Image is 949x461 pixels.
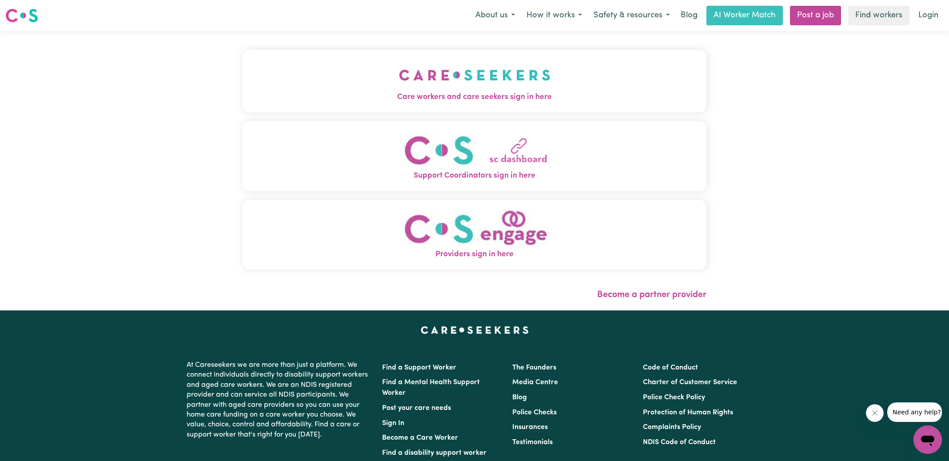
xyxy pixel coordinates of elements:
a: Testimonials [512,439,553,446]
a: AI Worker Match [706,6,783,25]
button: Support Coordinators sign in here [243,121,706,191]
a: Blog [675,6,703,25]
button: Care workers and care seekers sign in here [243,50,706,112]
a: Insurances [512,424,548,431]
iframe: Close message [866,404,884,422]
img: Careseekers logo [5,8,38,24]
a: Find a Mental Health Support Worker [382,379,480,397]
a: Sign In [382,420,404,427]
span: Support Coordinators sign in here [243,170,706,182]
button: Safety & resources [588,6,675,25]
a: Blog [512,394,527,401]
a: Become a Care Worker [382,434,458,441]
a: Post your care needs [382,405,451,412]
a: Careseekers home page [421,326,529,334]
a: Police Check Policy [643,394,705,401]
span: Providers sign in here [243,249,706,260]
a: Find a Support Worker [382,364,456,371]
button: How it works [521,6,588,25]
iframe: Button to launch messaging window [913,425,942,454]
span: Care workers and care seekers sign in here [243,91,706,103]
a: Media Centre [512,379,558,386]
a: Find a disability support worker [382,449,486,457]
a: Charter of Customer Service [643,379,737,386]
a: The Founders [512,364,556,371]
button: Providers sign in here [243,200,706,270]
a: Login [913,6,944,25]
a: Complaints Policy [643,424,701,431]
a: NDIS Code of Conduct [643,439,716,446]
a: Find workers [848,6,909,25]
a: Police Checks [512,409,557,416]
button: About us [470,6,521,25]
a: Careseekers logo [5,5,38,26]
a: Protection of Human Rights [643,409,733,416]
a: Become a partner provider [597,290,706,299]
a: Post a job [790,6,841,25]
a: Code of Conduct [643,364,698,371]
p: At Careseekers we are more than just a platform. We connect individuals directly to disability su... [187,357,371,443]
iframe: Message from company [887,402,942,422]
